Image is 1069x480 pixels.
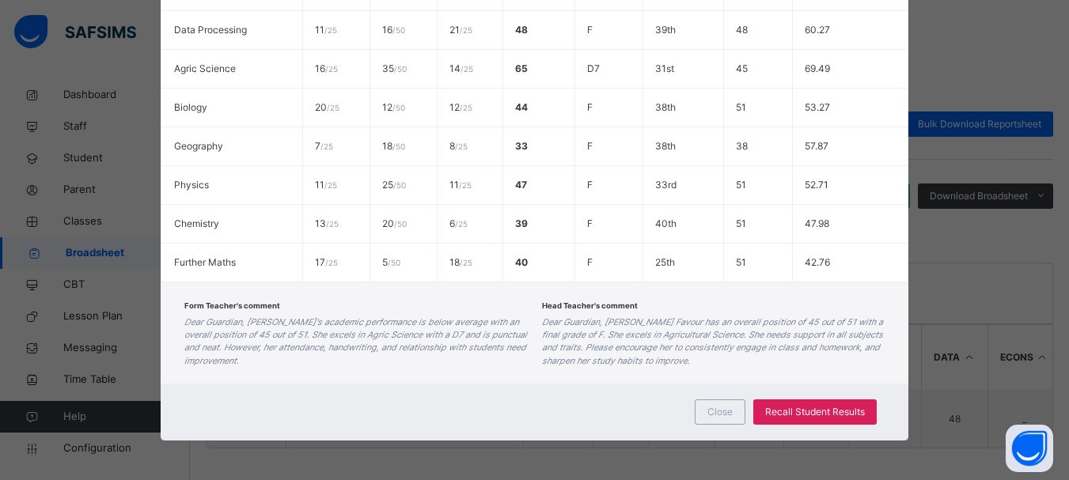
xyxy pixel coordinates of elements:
[460,25,472,35] span: / 25
[315,217,339,229] span: 13
[449,101,472,113] span: 12
[805,179,828,191] span: 52.71
[392,103,405,112] span: / 50
[394,64,407,74] span: / 50
[460,103,472,112] span: / 25
[515,24,528,36] span: 48
[655,62,674,74] span: 31st
[707,405,733,419] span: Close
[736,217,746,229] span: 51
[515,62,528,74] span: 65
[324,25,337,35] span: / 25
[587,179,593,191] span: F
[1006,425,1053,472] button: Open asap
[736,256,746,268] span: 51
[382,217,407,229] span: 20
[382,62,407,74] span: 35
[382,24,405,36] span: 16
[587,256,593,268] span: F
[382,256,400,268] span: 5
[327,103,339,112] span: / 25
[455,219,468,229] span: / 25
[315,256,338,268] span: 17
[382,101,405,113] span: 12
[655,256,675,268] span: 25th
[515,179,527,191] span: 47
[315,62,338,74] span: 16
[382,140,405,152] span: 18
[382,179,406,191] span: 25
[515,217,528,229] span: 39
[174,24,247,36] span: Data Processing
[655,179,677,191] span: 33rd
[315,179,337,191] span: 11
[315,101,339,113] span: 20
[805,101,830,113] span: 53.27
[655,24,676,36] span: 39th
[542,301,638,310] span: Head Teacher's comment
[449,62,473,74] span: 14
[324,180,337,190] span: / 25
[736,101,746,113] span: 51
[325,64,338,74] span: / 25
[736,62,748,74] span: 45
[174,101,207,113] span: Biology
[449,217,468,229] span: 6
[805,62,830,74] span: 69.49
[461,64,473,74] span: / 25
[587,24,593,36] span: F
[736,179,746,191] span: 51
[326,219,339,229] span: / 25
[587,217,593,229] span: F
[174,179,209,191] span: Physics
[587,62,600,74] span: D7
[655,217,677,229] span: 40th
[174,140,223,152] span: Geography
[388,258,400,267] span: / 50
[459,180,472,190] span: / 25
[174,217,219,229] span: Chemistry
[392,25,405,35] span: / 50
[515,101,528,113] span: 44
[587,101,593,113] span: F
[805,140,828,152] span: 57.87
[655,101,676,113] span: 38th
[736,140,748,152] span: 38
[805,217,829,229] span: 47.98
[394,219,407,229] span: / 50
[393,180,406,190] span: / 50
[392,142,405,151] span: / 50
[736,24,748,36] span: 48
[315,24,337,36] span: 11
[542,317,883,366] i: Dear Guardian, [PERSON_NAME] Favour has an overall position of 45 out of 51 with a final grade of...
[184,317,527,366] i: Dear Guardian, [PERSON_NAME]'s academic performance is below average with an overall position of ...
[805,256,830,268] span: 42.76
[449,256,472,268] span: 18
[460,258,472,267] span: / 25
[184,301,280,310] span: Form Teacher's comment
[765,405,865,419] span: Recall Student Results
[455,142,468,151] span: / 25
[515,140,528,152] span: 33
[325,258,338,267] span: / 25
[655,140,676,152] span: 38th
[174,256,236,268] span: Further Maths
[515,256,528,268] span: 40
[315,140,333,152] span: 7
[805,24,830,36] span: 60.27
[174,62,236,74] span: Agric Science
[449,140,468,152] span: 8
[449,179,472,191] span: 11
[320,142,333,151] span: / 25
[587,140,593,152] span: F
[449,24,472,36] span: 21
